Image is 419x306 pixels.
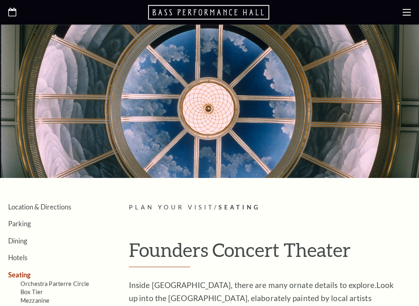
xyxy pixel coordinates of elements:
[219,204,261,211] span: Seating
[129,204,214,211] span: Plan Your Visit
[8,203,71,211] a: Location & Directions
[129,202,411,213] p: /
[20,288,43,295] a: Box Tier
[8,220,31,227] a: Parking
[8,237,27,245] a: Dining
[20,297,50,304] a: Mezzanine
[129,239,411,267] h1: Founders Concert Theater
[20,280,90,287] a: Orchestra Parterre Circle
[8,271,31,279] a: Seating
[8,254,27,261] a: Hotels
